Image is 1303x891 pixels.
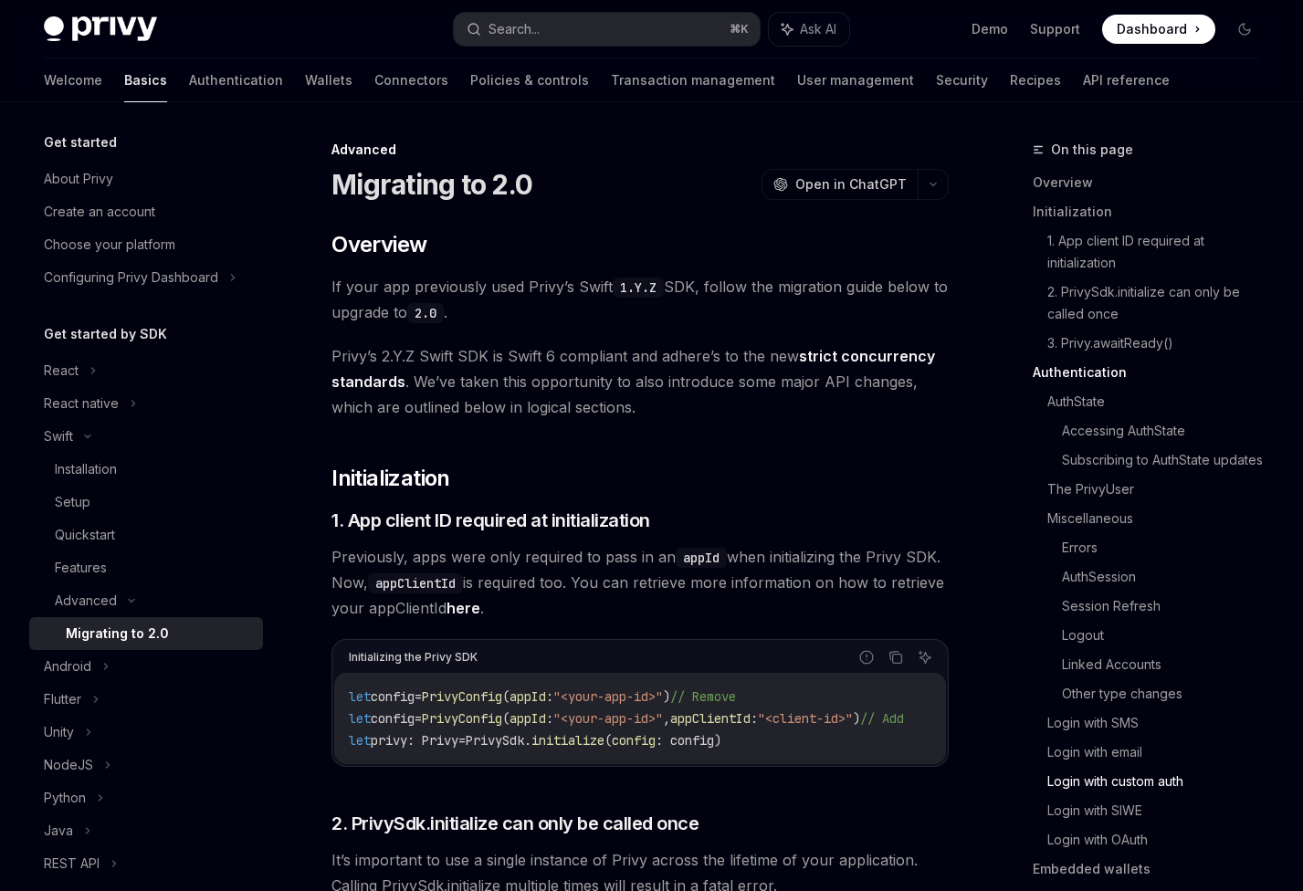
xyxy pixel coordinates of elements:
[670,710,751,727] span: appClientId
[349,732,371,749] span: let
[604,732,612,749] span: (
[663,688,670,705] span: )
[1033,168,1274,197] a: Overview
[44,393,119,414] div: React native
[1230,15,1259,44] button: Toggle dark mode
[853,710,860,727] span: )
[510,688,546,705] span: appId
[730,22,749,37] span: ⌘ K
[29,453,263,486] a: Installation
[349,645,478,669] div: Initializing the Privy SDK
[1047,387,1274,416] a: AuthState
[55,524,115,546] div: Quickstart
[1047,708,1274,738] a: Login with SMS
[44,201,155,223] div: Create an account
[553,688,663,705] span: "<your-app-id>"
[1047,226,1274,278] a: 1. App client ID required at initialization
[66,623,169,645] div: Migrating to 2.0
[800,20,836,38] span: Ask AI
[612,732,656,749] span: config
[407,303,444,323] code: 2.0
[29,519,263,551] a: Quickstart
[44,853,100,875] div: REST API
[44,168,113,190] div: About Privy
[1033,197,1274,226] a: Initialization
[422,710,502,727] span: PrivyConfig
[611,58,775,102] a: Transaction management
[44,787,86,809] div: Python
[458,732,466,749] span: =
[422,688,502,705] span: PrivyConfig
[1010,58,1061,102] a: Recipes
[1033,854,1274,884] a: Embedded wallets
[1047,329,1274,358] a: 3. Privy.awaitReady()
[368,573,463,593] code: appClientId
[447,599,480,618] a: here
[44,267,218,288] div: Configuring Privy Dashboard
[44,721,74,743] div: Unity
[331,343,949,420] span: Privy’s 2.Y.Z Swift SDK is Swift 6 compliant and adhere’s to the new . We’ve taken this opportuni...
[884,645,908,669] button: Copy the contents from the code block
[546,688,553,705] span: :
[374,58,448,102] a: Connectors
[470,58,589,102] a: Policies & controls
[510,710,546,727] span: appId
[676,548,727,568] code: appId
[44,754,93,776] div: NodeJS
[553,710,663,727] span: "<your-app-id>"
[331,508,650,533] span: 1. App client ID required at initialization
[855,645,878,669] button: Report incorrect code
[55,557,107,579] div: Features
[415,688,422,705] span: =
[29,195,263,228] a: Create an account
[331,811,699,836] span: 2. PrivySdk.initialize can only be called once
[44,655,91,677] div: Android
[860,710,904,727] span: // Add
[502,710,510,727] span: (
[1047,796,1274,825] a: Login with SIWE
[1051,139,1133,161] span: On this page
[769,13,849,46] button: Ask AI
[44,820,73,842] div: Java
[371,732,458,749] span: privy: Privy
[795,175,907,194] span: Open in ChatGPT
[1047,738,1274,767] a: Login with email
[1062,679,1274,708] a: Other type changes
[349,688,371,705] span: let
[751,710,758,727] span: :
[1047,767,1274,796] a: Login with custom auth
[1117,20,1187,38] span: Dashboard
[613,278,664,298] code: 1.Y.Z
[670,688,736,705] span: // Remove
[913,645,937,669] button: Ask AI
[349,710,371,727] span: let
[29,162,263,195] a: About Privy
[371,710,415,727] span: config
[29,486,263,519] a: Setup
[44,425,73,447] div: Swift
[415,710,422,727] span: =
[466,732,531,749] span: PrivySdk.
[762,169,918,200] button: Open in ChatGPT
[936,58,988,102] a: Security
[305,58,352,102] a: Wallets
[1047,825,1274,854] a: Login with OAuth
[1062,533,1274,562] a: Errors
[1062,445,1274,475] a: Subscribing to AuthState updates
[331,168,532,201] h1: Migrating to 2.0
[29,617,263,650] a: Migrating to 2.0
[1062,650,1274,679] a: Linked Accounts
[29,228,263,261] a: Choose your platform
[189,58,283,102] a: Authentication
[972,20,1008,38] a: Demo
[656,732,721,749] span: : config)
[546,710,553,727] span: :
[1062,416,1274,445] a: Accessing AuthState
[55,458,117,480] div: Installation
[331,274,949,325] span: If your app previously used Privy’s Swift SDK, follow the migration guide below to upgrade to .
[44,688,81,710] div: Flutter
[1083,58,1170,102] a: API reference
[1047,475,1274,504] a: The PrivyUser
[371,688,415,705] span: config
[331,544,949,621] span: Previously, apps were only required to pass in an when initializing the Privy SDK. Now, is requir...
